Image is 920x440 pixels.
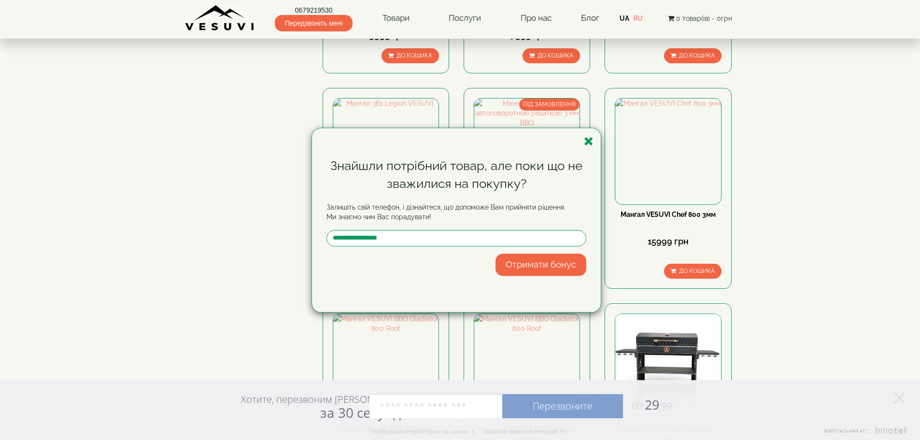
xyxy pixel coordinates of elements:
a: Перезвоните [502,394,623,418]
a: Виртуальная АТС [819,427,908,440]
span: :99 [659,400,672,412]
div: Свободных операторов на линии: 5 Заказов звонков сегодня: 5+ [369,427,567,435]
div: Хотите, перезвоним [PERSON_NAME] [241,393,407,420]
button: Отримати бонус [495,254,586,276]
span: за 30 секунд? [320,403,407,422]
span: Виртуальная АТС [824,428,869,434]
span: 00: [632,400,645,412]
span: 29 [623,396,672,413]
div: Знайшли потрібний товар, але поки що не зважилися на покупку? [326,157,586,193]
p: Залишіть свій телефон, і дізнайтеся, що допоможе Вам прийняти рішення. Ми знаємо чим Вас порадувати! [326,202,586,222]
